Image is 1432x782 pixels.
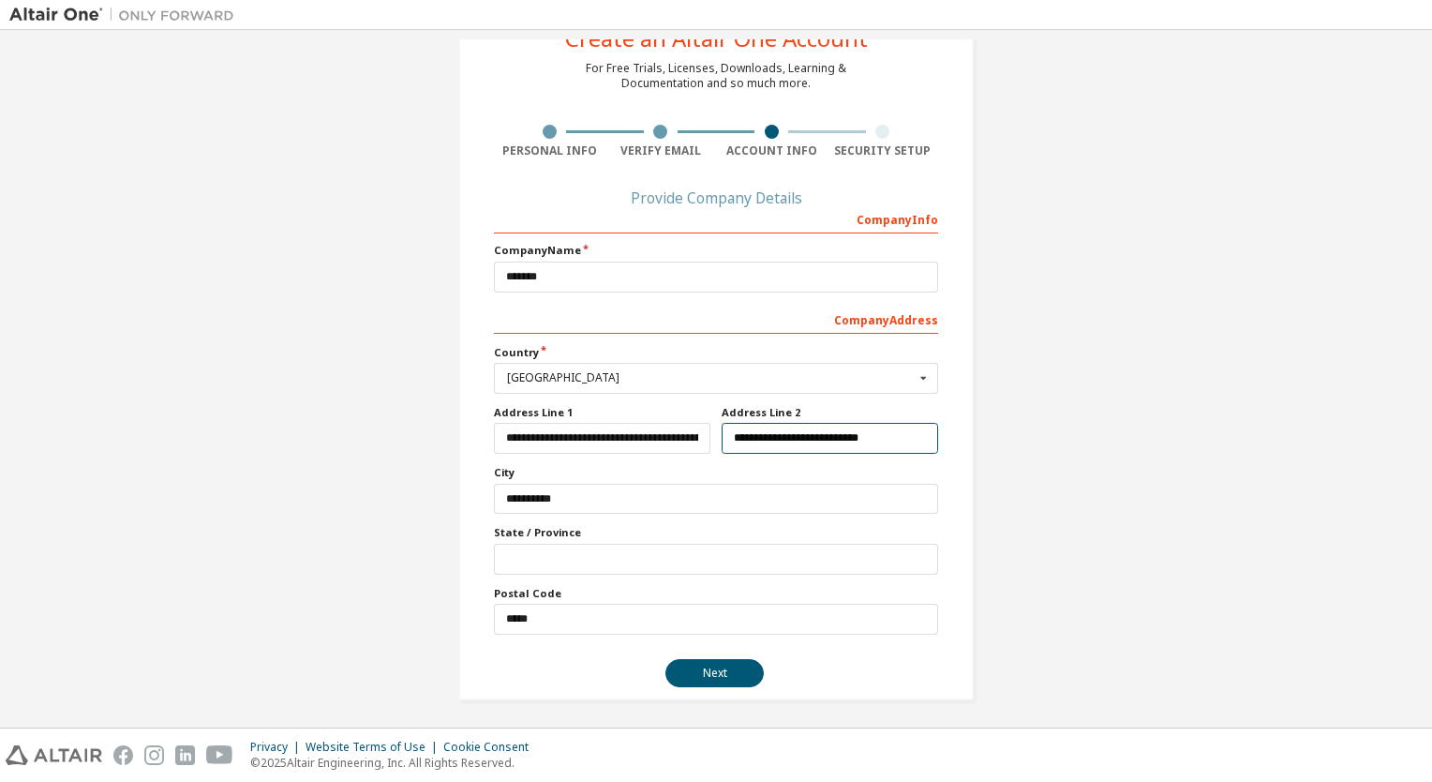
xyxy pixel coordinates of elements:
[722,405,938,420] label: Address Line 2
[494,465,938,480] label: City
[144,745,164,765] img: instagram.svg
[306,740,443,755] div: Website Terms of Use
[6,745,102,765] img: altair_logo.svg
[494,203,938,233] div: Company Info
[828,143,939,158] div: Security Setup
[175,745,195,765] img: linkedin.svg
[9,6,244,24] img: Altair One
[605,143,717,158] div: Verify Email
[494,243,938,258] label: Company Name
[494,586,938,601] label: Postal Code
[494,405,710,420] label: Address Line 1
[507,372,915,383] div: [GEOGRAPHIC_DATA]
[250,740,306,755] div: Privacy
[665,659,764,687] button: Next
[113,745,133,765] img: facebook.svg
[494,304,938,334] div: Company Address
[494,143,605,158] div: Personal Info
[443,740,540,755] div: Cookie Consent
[494,525,938,540] label: State / Province
[494,192,938,203] div: Provide Company Details
[250,755,540,771] p: © 2025 Altair Engineering, Inc. All Rights Reserved.
[565,27,868,50] div: Create an Altair One Account
[716,143,828,158] div: Account Info
[494,345,938,360] label: Country
[206,745,233,765] img: youtube.svg
[586,61,846,91] div: For Free Trials, Licenses, Downloads, Learning & Documentation and so much more.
